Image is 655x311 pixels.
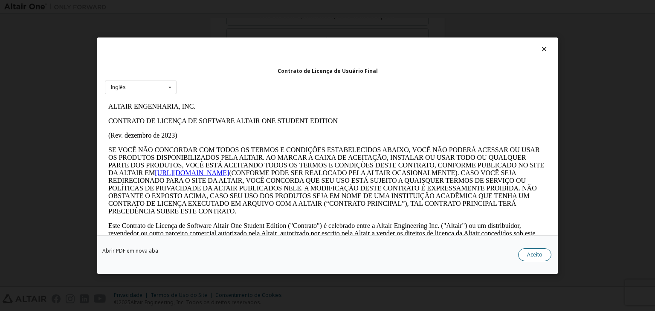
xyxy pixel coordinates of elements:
[3,47,439,77] font: SE VOCÊ NÃO CONCORDAR COM TODOS OS TERMOS E CONDIÇÕES ESTABELECIDOS ABAIXO, VOCÊ NÃO PODERÁ ACESS...
[3,3,90,11] font: ALTAIR ENGENHARIA, INC.
[110,84,126,91] font: Inglês
[3,18,233,25] font: CONTRATO DE LICENÇA DE SOFTWARE ALTAIR ONE STUDENT EDITION
[102,248,158,253] a: Abrir PDF em nova aba
[3,70,432,115] font: (CONFORME PODE SER REALOCADO PELA ALTAIR OCASIONALMENTE). CASO VOCÊ SEJA REDIRECIONADO PARA O SIT...
[3,123,437,161] font: Este Contrato de Licença de Software Altair One Student Edition ("Contrato") é celebrado entre a ...
[518,248,551,261] button: Aceito
[278,67,378,74] font: Contrato de Licença de Usuário Final
[3,32,72,40] font: (Rev. dezembro de 2023)
[527,251,542,258] font: Aceito
[50,70,124,77] a: [URL][DOMAIN_NAME]
[102,247,158,254] font: Abrir PDF em nova aba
